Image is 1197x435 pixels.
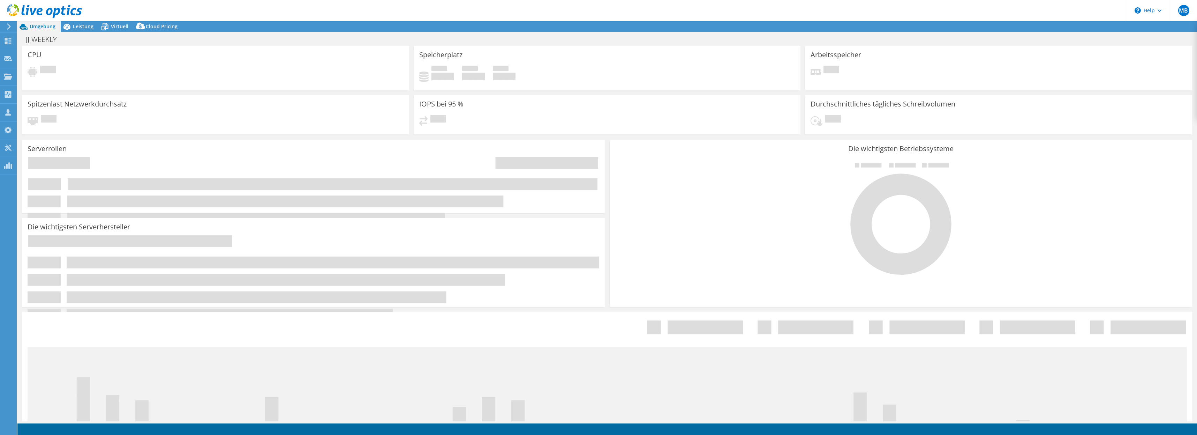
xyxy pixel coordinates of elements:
span: Ausstehend [825,115,841,124]
h3: Serverrollen [28,145,67,153]
span: Ausstehend [430,115,446,124]
span: Ausstehend [823,66,839,75]
h3: Speicherplatz [419,51,462,59]
h3: Spitzenlast Netzwerkdurchsatz [28,100,127,108]
span: Cloud Pricing [146,23,178,30]
h3: IOPS bei 95 % [419,100,464,108]
span: Insgesamt [493,66,509,73]
h4: 0 GiB [431,73,454,80]
h3: Die wichtigsten Betriebssysteme [615,145,1187,153]
span: Umgebung [30,23,55,30]
h1: JJ-WEEKLY [23,36,68,43]
h3: CPU [28,51,42,59]
span: Ausstehend [41,115,57,124]
h4: 0 GiB [493,73,515,80]
h3: Durchschnittliches tägliches Schreibvolumen [811,100,955,108]
span: Leistung [73,23,93,30]
span: Virtuell [111,23,128,30]
span: Ausstehend [40,66,56,75]
span: Verfügbar [462,66,478,73]
span: MB [1178,5,1189,16]
h3: Arbeitsspeicher [811,51,861,59]
h3: Die wichtigsten Serverhersteller [28,223,130,231]
svg: \n [1135,7,1141,14]
span: Belegt [431,66,447,73]
h4: 0 GiB [462,73,485,80]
